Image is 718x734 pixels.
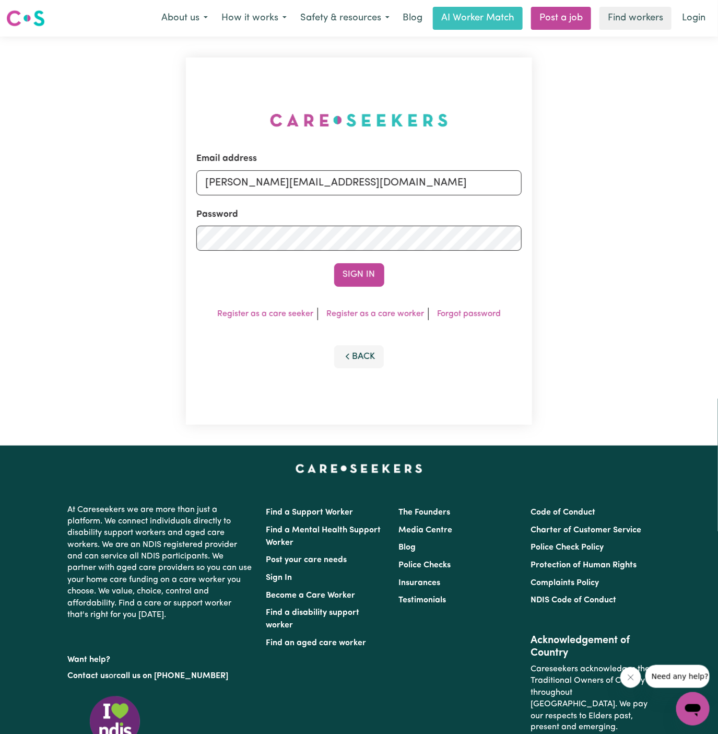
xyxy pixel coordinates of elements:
a: The Founders [398,508,450,517]
p: or [68,666,254,686]
a: Media Centre [398,526,452,534]
button: Sign In [334,263,384,286]
a: Find a Mental Health Support Worker [266,526,381,547]
a: Find an aged care worker [266,639,367,647]
a: Blog [396,7,429,30]
a: Contact us [68,672,109,680]
a: Forgot password [437,310,501,318]
a: NDIS Code of Conduct [531,596,616,604]
a: Register as a care seeker [217,310,313,318]
a: call us on [PHONE_NUMBER] [117,672,229,680]
a: Become a Care Worker [266,591,356,600]
iframe: Message from company [645,665,710,688]
a: Register as a care worker [326,310,424,318]
button: How it works [215,7,293,29]
a: Charter of Customer Service [531,526,641,534]
p: At Careseekers we are more than just a platform. We connect individuals directly to disability su... [68,500,254,625]
a: Post a job [531,7,591,30]
a: Login [676,7,712,30]
button: About us [155,7,215,29]
a: Find a Support Worker [266,508,354,517]
a: Find workers [599,7,672,30]
a: Complaints Policy [531,579,599,587]
button: Back [334,345,384,368]
a: Police Check Policy [531,543,604,552]
a: Testimonials [398,596,446,604]
a: Careseekers home page [296,464,422,473]
a: AI Worker Match [433,7,523,30]
a: Code of Conduct [531,508,595,517]
label: Password [196,208,238,222]
a: Post your care needs [266,556,347,564]
a: Protection of Human Rights [531,561,637,569]
iframe: Button to launch messaging window [676,692,710,726]
a: Police Checks [398,561,451,569]
label: Email address [196,152,257,166]
a: Find a disability support worker [266,609,360,630]
a: Insurances [398,579,440,587]
a: Sign In [266,574,292,582]
img: Careseekers logo [6,9,45,28]
input: Email address [196,170,522,195]
h2: Acknowledgement of Country [531,634,650,659]
iframe: Close message [620,667,641,688]
p: Want help? [68,650,254,666]
button: Safety & resources [293,7,396,29]
a: Blog [398,543,416,552]
a: Careseekers logo [6,6,45,30]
